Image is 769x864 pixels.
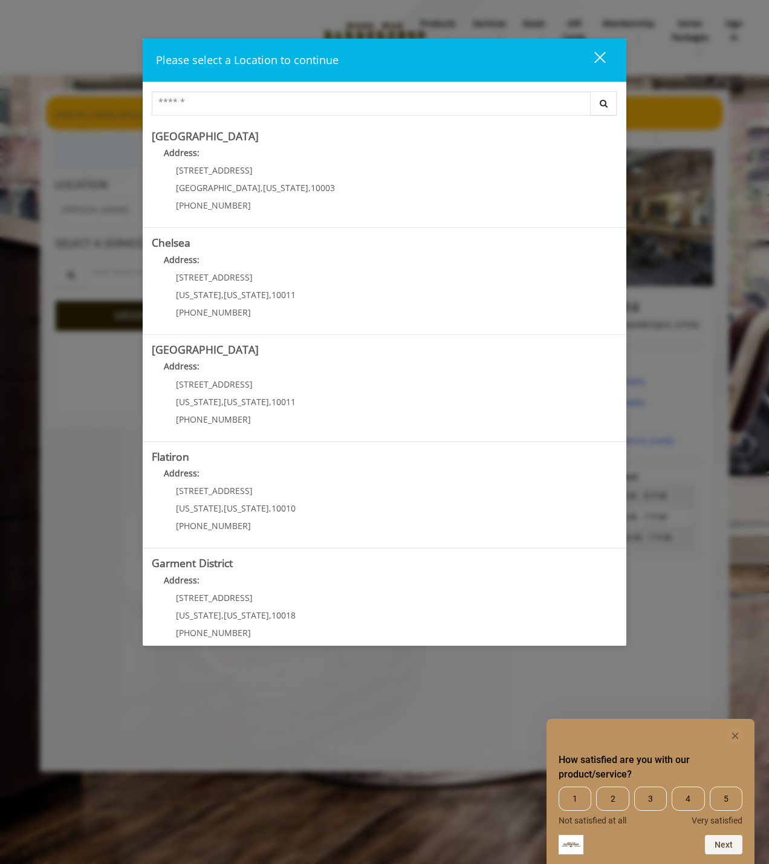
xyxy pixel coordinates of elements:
[692,816,742,825] span: Very satisfied
[269,502,271,514] span: ,
[176,520,251,531] span: [PHONE_NUMBER]
[152,235,190,250] b: Chelsea
[164,467,200,479] b: Address:
[269,396,271,408] span: ,
[559,753,742,782] h2: How satisfied are you with our product/service? Select an option from 1 to 5, with 1 being Not sa...
[308,182,311,193] span: ,
[164,254,200,265] b: Address:
[152,556,233,570] b: Garment District
[164,360,200,372] b: Address:
[164,574,200,586] b: Address:
[311,182,335,193] span: 10003
[176,307,251,318] span: [PHONE_NUMBER]
[176,182,261,193] span: [GEOGRAPHIC_DATA]
[580,51,605,69] div: close dialog
[271,609,296,621] span: 10018
[559,816,626,825] span: Not satisfied at all
[271,396,296,408] span: 10011
[152,91,617,122] div: Center Select
[596,787,629,811] span: 2
[221,502,224,514] span: ,
[263,182,308,193] span: [US_STATE]
[176,485,253,496] span: [STREET_ADDRESS]
[176,271,253,283] span: [STREET_ADDRESS]
[672,787,704,811] span: 4
[710,787,742,811] span: 5
[559,729,742,854] div: How satisfied are you with our product/service? Select an option from 1 to 5, with 1 being Not sa...
[152,342,259,357] b: [GEOGRAPHIC_DATA]
[559,787,742,825] div: How satisfied are you with our product/service? Select an option from 1 to 5, with 1 being Not sa...
[156,53,339,67] span: Please select a Location to continue
[176,396,221,408] span: [US_STATE]
[176,609,221,621] span: [US_STATE]
[152,129,259,143] b: [GEOGRAPHIC_DATA]
[176,200,251,211] span: [PHONE_NUMBER]
[176,592,253,603] span: [STREET_ADDRESS]
[597,99,611,108] i: Search button
[271,289,296,300] span: 10011
[559,787,591,811] span: 1
[152,91,591,115] input: Search Center
[176,378,253,390] span: [STREET_ADDRESS]
[224,502,269,514] span: [US_STATE]
[224,609,269,621] span: [US_STATE]
[572,48,613,73] button: close dialog
[728,729,742,743] button: Hide survey
[152,449,189,464] b: Flatiron
[176,289,221,300] span: [US_STATE]
[221,289,224,300] span: ,
[271,502,296,514] span: 10010
[269,289,271,300] span: ,
[164,147,200,158] b: Address:
[221,396,224,408] span: ,
[705,835,742,854] button: Next question
[176,502,221,514] span: [US_STATE]
[176,627,251,638] span: [PHONE_NUMBER]
[261,182,263,193] span: ,
[634,787,667,811] span: 3
[176,164,253,176] span: [STREET_ADDRESS]
[221,609,224,621] span: ,
[176,414,251,425] span: [PHONE_NUMBER]
[269,609,271,621] span: ,
[224,289,269,300] span: [US_STATE]
[224,396,269,408] span: [US_STATE]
